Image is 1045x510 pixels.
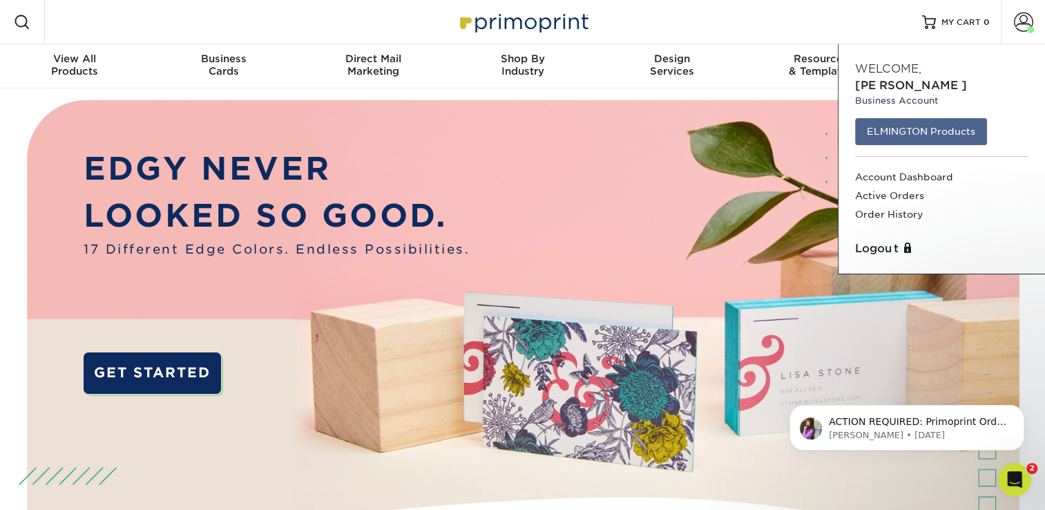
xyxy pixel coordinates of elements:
[855,62,921,75] span: Welcome,
[597,53,747,65] span: Design
[149,44,298,88] a: BusinessCards
[747,53,896,65] span: Resources
[84,192,470,239] p: LOOKED SO GOOD.
[855,79,967,92] span: [PERSON_NAME]
[769,376,1045,473] iframe: Intercom notifications message
[597,53,747,77] div: Services
[855,168,1028,187] a: Account Dashboard
[855,187,1028,205] a: Active Orders
[298,53,448,77] div: Marketing
[998,463,1031,496] iframe: Intercom live chat
[941,17,981,28] span: MY CART
[747,53,896,77] div: & Templates
[298,53,448,65] span: Direct Mail
[597,44,747,88] a: DesignServices
[454,7,592,37] img: Primoprint
[149,53,298,65] span: Business
[984,17,990,27] span: 0
[84,145,470,192] p: EDGY NEVER
[855,240,1028,257] a: Logout
[1026,463,1037,474] span: 2
[855,94,1028,107] small: Business Account
[747,44,896,88] a: Resources& Templates
[855,205,1028,224] a: Order History
[84,240,470,258] span: 17 Different Edge Colors. Endless Possibilities.
[448,53,597,77] div: Industry
[855,118,987,144] a: ELMINGTON Products
[84,352,221,394] a: GET STARTED
[149,53,298,77] div: Cards
[3,468,117,505] iframe: Google Customer Reviews
[448,53,597,65] span: Shop By
[298,44,448,88] a: Direct MailMarketing
[448,44,597,88] a: Shop ByIndustry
